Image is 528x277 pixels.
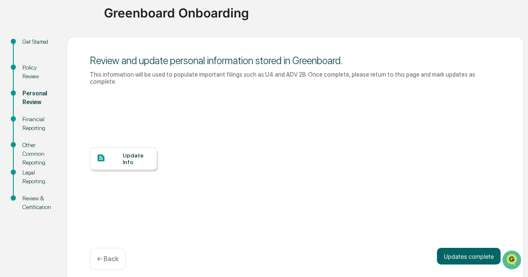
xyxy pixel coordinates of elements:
[141,66,151,76] button: Start new chat
[17,120,52,129] span: Data Lookup
[8,121,15,128] div: 🔎
[123,152,151,165] div: Update Info
[22,194,53,212] div: Review & Certification
[22,63,53,81] div: Policy Review
[57,101,106,116] a: 🗄️Attestations
[501,250,524,272] iframe: Open customer support
[22,168,53,186] div: Legal Reporting
[83,141,101,147] span: Pylon
[5,101,57,116] a: 🖐️Preclearance
[28,72,105,78] div: We're available if you need us!
[8,17,151,30] p: How can we help?
[8,63,23,78] img: 1746055101610-c473b297-6a78-478c-a979-82029cc54cd1
[97,255,118,263] p: ← Back
[69,105,103,113] span: Attestations
[22,89,53,107] div: Personal Review
[22,141,53,167] div: Other Common Reporting
[28,63,136,72] div: Start new chat
[22,37,53,46] div: Get Started
[60,105,67,112] div: 🗄️
[17,105,54,113] span: Preclearance
[437,248,501,265] button: Updates complete
[90,55,501,67] div: Review and update personal information stored in Greenboard.
[90,71,501,85] div: This information will be used to populate important filings such as U4 and ADV 2B. Once complete,...
[5,117,56,132] a: 🔎Data Lookup
[22,115,53,132] div: Financial Reporting
[8,105,15,112] div: 🖐️
[59,140,101,147] a: Powered byPylon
